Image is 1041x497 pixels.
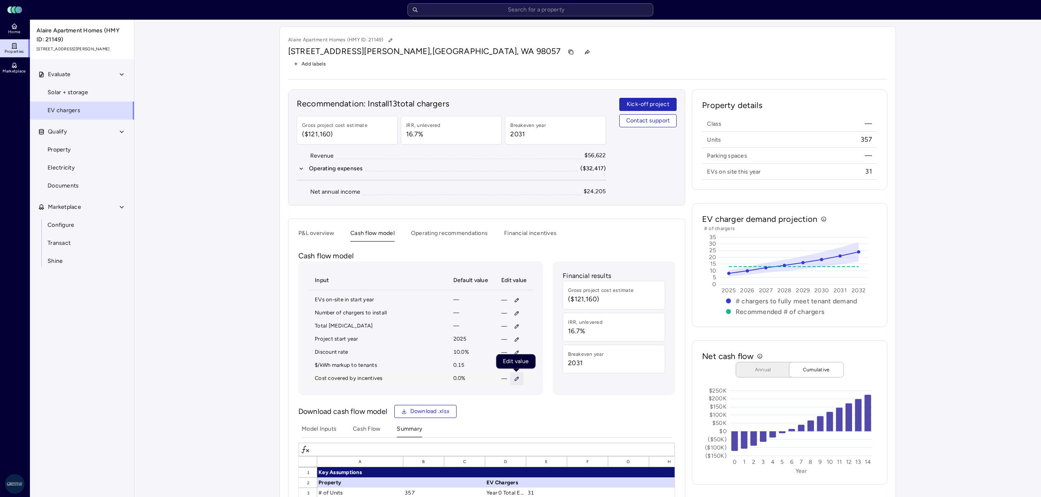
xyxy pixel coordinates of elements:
div: Gross project cost estimate [568,286,634,294]
span: Configure [48,221,74,230]
span: 16.7% [406,129,441,139]
p: Download cash flow model [298,406,388,417]
button: Download .xlsx [394,405,457,418]
button: Cash flow model [350,229,395,242]
td: 2025 [447,333,495,346]
div: B [403,456,444,467]
span: Alaire Apartment Homes (HMY ID: 21149) [36,26,128,44]
text: 2031 [834,287,847,294]
div: 2 [299,477,317,488]
text: # of chargers [704,226,735,231]
span: Property [48,145,70,154]
td: EVs on-site in start year [308,294,447,307]
a: Documents [30,177,134,195]
span: Home [8,29,20,34]
p: Financial results [563,271,665,281]
text: 2025 [722,287,736,294]
text: 35 [709,234,716,241]
span: Properties [5,49,24,54]
span: ($121,160) [302,129,368,139]
span: Contact support [626,116,670,125]
th: Input [308,271,447,290]
span: Units [707,136,721,144]
span: [STREET_ADDRESS][PERSON_NAME] [36,46,128,52]
div: Property [317,477,403,488]
span: Cumulative [796,366,837,374]
text: 0 [713,281,716,288]
button: Add labels [288,59,332,69]
text: 25 [709,247,716,254]
td: Total [MEDICAL_DATA] [308,320,447,333]
text: 30 [709,240,716,247]
span: Annual [743,366,784,374]
div: Revenue [310,151,334,160]
span: — [501,335,507,344]
td: 0.0% [447,372,495,385]
text: 10 [710,267,716,274]
text: 0 [733,459,736,465]
text: 13 [855,459,861,465]
span: — [501,374,507,383]
div: ($32,417) [580,164,606,173]
h2: Recommendation: Install 13 total chargers [297,98,606,109]
h2: Property details [702,99,877,117]
span: Electricity [48,163,75,172]
td: Project start year [308,333,447,346]
span: [STREET_ADDRESS][PERSON_NAME], [288,46,432,56]
div: Breakeven year [568,350,604,358]
span: Parking spaces [707,152,747,160]
div: A [317,456,403,467]
div: C [444,456,485,467]
button: Financial incentives [504,229,557,242]
span: Class [707,120,721,128]
text: 3 [761,459,765,465]
input: Search for a property [407,3,653,16]
th: Edit value [495,271,534,290]
button: Summary [397,425,422,437]
text: 6 [790,459,793,465]
text: 4 [771,459,775,465]
button: P&L overview [298,229,334,242]
span: — [501,296,507,305]
div: 1 [299,467,317,477]
span: — [865,151,872,160]
text: 12 [846,459,852,465]
h2: Net cash flow [702,350,754,362]
a: Property [30,141,134,159]
p: Alaire Apartment Homes (HMY ID: 21149) [288,35,396,45]
span: 2031 [510,129,546,139]
text: 14 [865,459,871,465]
span: Add labels [302,60,326,68]
text: $100K [709,411,727,418]
span: Marketplace [48,203,81,212]
span: 31 [865,167,872,176]
span: Documents [48,181,79,190]
div: D [485,456,526,467]
div: IRR, unlevered [406,121,441,129]
td: 10.0% [447,346,495,359]
span: Shine [48,257,63,266]
p: Cash flow model [298,251,675,261]
text: 20 [709,254,716,261]
text: 15 [710,260,716,267]
td: — [447,320,495,333]
div: Operating expenses [309,164,363,173]
button: Operating recommendations [411,229,488,242]
img: Greystar AS [5,474,25,494]
div: Net annual income [310,188,360,197]
span: Transact [48,239,70,248]
text: 7 [800,459,803,465]
text: $0 [720,428,727,435]
text: 1 [743,459,746,465]
div: $56,622 [584,151,606,160]
span: 357 [861,135,872,144]
text: # chargers to fully meet tenant demand [736,297,857,305]
div: Edit value [496,354,536,368]
span: Marketplace [2,69,25,74]
span: — [501,348,507,357]
button: Contact support [619,114,677,127]
text: 8 [809,459,813,465]
td: Cost covered by incentives [308,372,447,385]
div: Gross project cost estimate [302,121,368,129]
